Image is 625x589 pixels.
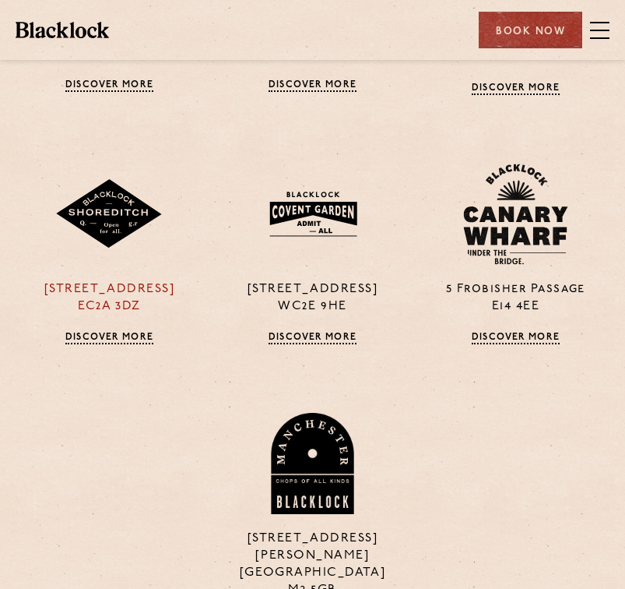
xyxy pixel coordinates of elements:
[269,332,356,344] a: Discover More
[463,164,567,265] img: BL_CW_Logo_Website.svg
[269,413,356,514] img: BL_Manchester_Logo-bleed.png
[65,79,153,92] a: Discover More
[223,280,402,315] p: [STREET_ADDRESS] WC2E 9HE
[269,79,356,92] a: Discover More
[472,83,560,95] a: Discover More
[426,280,606,315] p: 5 Frobisher Passage E14 4EE
[479,12,582,48] div: Book Now
[65,332,153,344] a: Discover More
[16,22,109,37] img: BL_Textured_Logo-footer-cropped.svg
[19,280,199,315] p: [STREET_ADDRESS] EC2A 3DZ
[472,332,560,344] a: Discover More
[258,185,367,243] img: BLA_1470_CoventGarden_Website_Solid.svg
[55,179,163,249] img: Shoreditch-stamp-v2-default.svg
